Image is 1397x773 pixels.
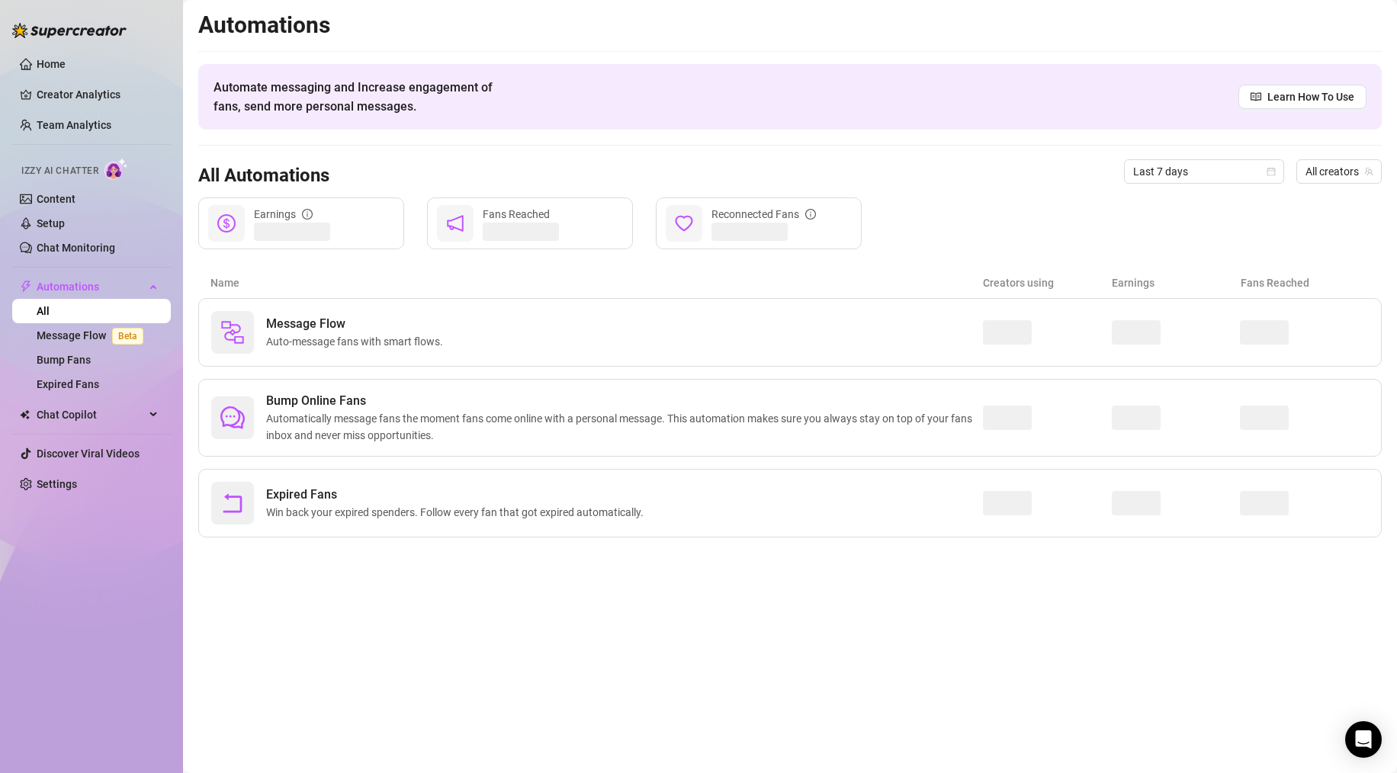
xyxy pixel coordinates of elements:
span: All creators [1305,160,1373,183]
span: info-circle [805,209,816,220]
div: Open Intercom Messenger [1345,721,1382,758]
h2: Automations [198,11,1382,40]
h3: All Automations [198,164,329,188]
a: Home [37,58,66,70]
span: team [1364,167,1373,176]
span: rollback [220,491,245,515]
a: Discover Viral Videos [37,447,140,460]
img: AI Chatter [104,158,128,180]
img: logo-BBDzfeDw.svg [12,23,127,38]
span: Auto-message fans with smart flows. [266,333,449,350]
img: Chat Copilot [20,409,30,420]
span: notification [446,214,464,233]
a: Creator Analytics [37,82,159,107]
img: svg%3e [220,320,245,345]
span: comment [220,406,245,430]
article: Fans Reached [1241,274,1370,291]
article: Earnings [1112,274,1241,291]
a: Learn How To Use [1238,85,1366,109]
a: Content [37,193,75,205]
a: Expired Fans [37,378,99,390]
span: heart [675,214,693,233]
div: Earnings [254,206,313,223]
span: Message Flow [266,315,449,333]
a: All [37,305,50,317]
span: Automations [37,274,145,299]
span: calendar [1267,167,1276,176]
article: Creators using [983,274,1112,291]
article: Name [210,274,983,291]
span: dollar [217,214,236,233]
span: thunderbolt [20,281,32,293]
span: Last 7 days [1133,160,1275,183]
span: Chat Copilot [37,403,145,427]
span: Automatically message fans the moment fans come online with a personal message. This automation m... [266,410,983,444]
span: read [1251,91,1261,102]
span: Fans Reached [483,208,550,220]
span: Izzy AI Chatter [21,164,98,178]
span: Automate messaging and Increase engagement of fans, send more personal messages. [214,78,507,116]
a: Team Analytics [37,119,111,131]
a: Settings [37,478,77,490]
span: Learn How To Use [1267,88,1354,105]
a: Message FlowBeta [37,329,149,342]
span: info-circle [302,209,313,220]
a: Setup [37,217,65,229]
span: Bump Online Fans [266,392,983,410]
span: Beta [112,328,143,345]
div: Reconnected Fans [711,206,816,223]
a: Bump Fans [37,354,91,366]
a: Chat Monitoring [37,242,115,254]
span: Win back your expired spenders. Follow every fan that got expired automatically. [266,504,650,521]
span: Expired Fans [266,486,650,504]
